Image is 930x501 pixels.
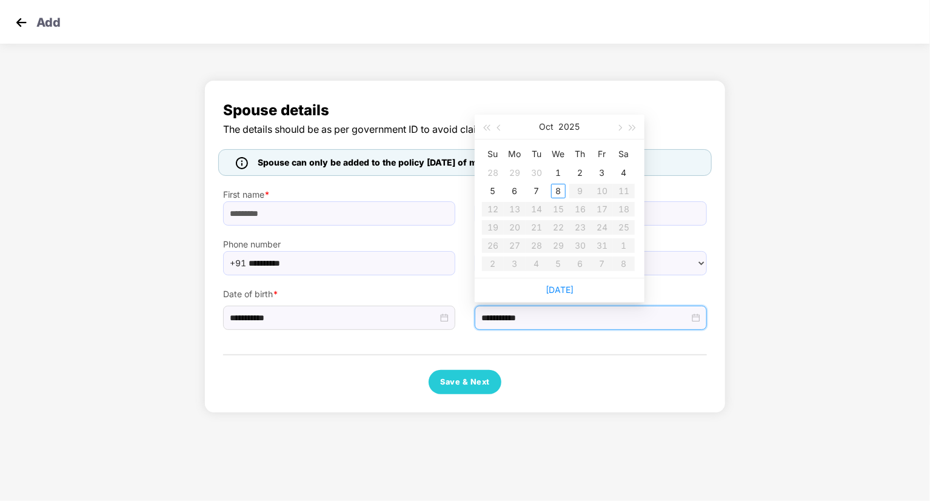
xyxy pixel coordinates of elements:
[529,184,544,198] div: 7
[613,144,635,164] th: Sa
[547,144,569,164] th: We
[595,166,609,180] div: 3
[482,164,504,182] td: 2025-09-28
[526,182,547,200] td: 2025-10-07
[223,287,455,301] label: Date of birth
[36,13,61,28] p: Add
[230,254,246,272] span: +91
[12,13,30,32] img: svg+xml;base64,PHN2ZyB4bWxucz0iaHR0cDovL3d3dy53My5vcmcvMjAwMC9zdmciIHdpZHRoPSIzMCIgaGVpZ2h0PSIzMC...
[507,184,522,198] div: 6
[526,144,547,164] th: Tu
[258,156,509,169] span: Spouse can only be added to the policy [DATE] of marriage.
[223,188,455,201] label: First name
[540,115,554,139] button: Oct
[486,166,500,180] div: 28
[551,184,566,198] div: 8
[529,166,544,180] div: 30
[429,370,501,394] button: Save & Next
[526,164,547,182] td: 2025-09-30
[546,284,574,295] a: [DATE]
[547,164,569,182] td: 2025-10-01
[504,164,526,182] td: 2025-09-29
[504,144,526,164] th: Mo
[569,164,591,182] td: 2025-10-02
[223,122,707,137] span: The details should be as per government ID to avoid claim rejections.
[482,144,504,164] th: Su
[591,144,613,164] th: Fr
[547,182,569,200] td: 2025-10-08
[223,99,707,122] span: Spouse details
[236,157,248,169] img: icon
[223,238,455,251] label: Phone number
[486,184,500,198] div: 5
[591,164,613,182] td: 2025-10-03
[559,115,580,139] button: 2025
[507,166,522,180] div: 29
[573,166,587,180] div: 2
[613,164,635,182] td: 2025-10-04
[551,166,566,180] div: 1
[617,166,631,180] div: 4
[504,182,526,200] td: 2025-10-06
[482,182,504,200] td: 2025-10-05
[569,144,591,164] th: Th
